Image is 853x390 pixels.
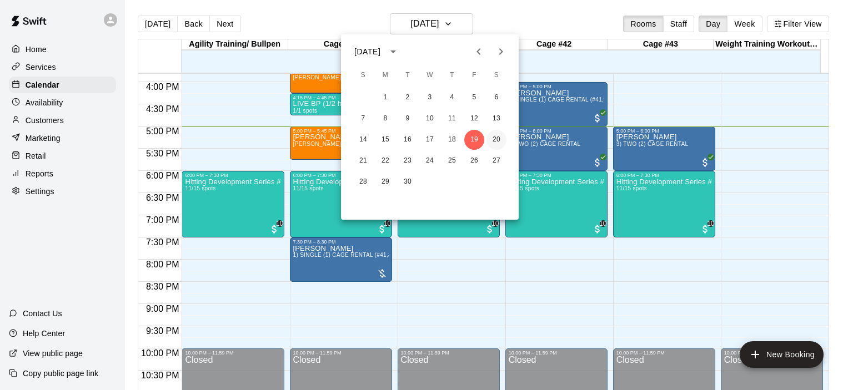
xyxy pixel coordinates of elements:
[353,109,373,129] button: 7
[442,88,462,108] button: 4
[375,172,395,192] button: 29
[464,109,484,129] button: 12
[375,109,395,129] button: 8
[398,151,418,171] button: 23
[464,88,484,108] button: 5
[420,64,440,87] span: Wednesday
[420,151,440,171] button: 24
[353,130,373,150] button: 14
[486,109,506,129] button: 13
[442,64,462,87] span: Thursday
[490,40,512,63] button: Next month
[420,88,440,108] button: 3
[398,130,418,150] button: 16
[464,64,484,87] span: Friday
[420,130,440,150] button: 17
[486,130,506,150] button: 20
[353,64,373,87] span: Sunday
[354,46,380,58] div: [DATE]
[486,64,506,87] span: Saturday
[375,88,395,108] button: 1
[353,172,373,192] button: 28
[353,151,373,171] button: 21
[384,42,403,61] button: calendar view is open, switch to year view
[398,109,418,129] button: 9
[375,64,395,87] span: Monday
[464,151,484,171] button: 26
[486,88,506,108] button: 6
[398,172,418,192] button: 30
[375,151,395,171] button: 22
[375,130,395,150] button: 15
[398,64,418,87] span: Tuesday
[442,151,462,171] button: 25
[398,88,418,108] button: 2
[464,130,484,150] button: 19
[442,109,462,129] button: 11
[442,130,462,150] button: 18
[486,151,506,171] button: 27
[468,40,490,63] button: Previous month
[420,109,440,129] button: 10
